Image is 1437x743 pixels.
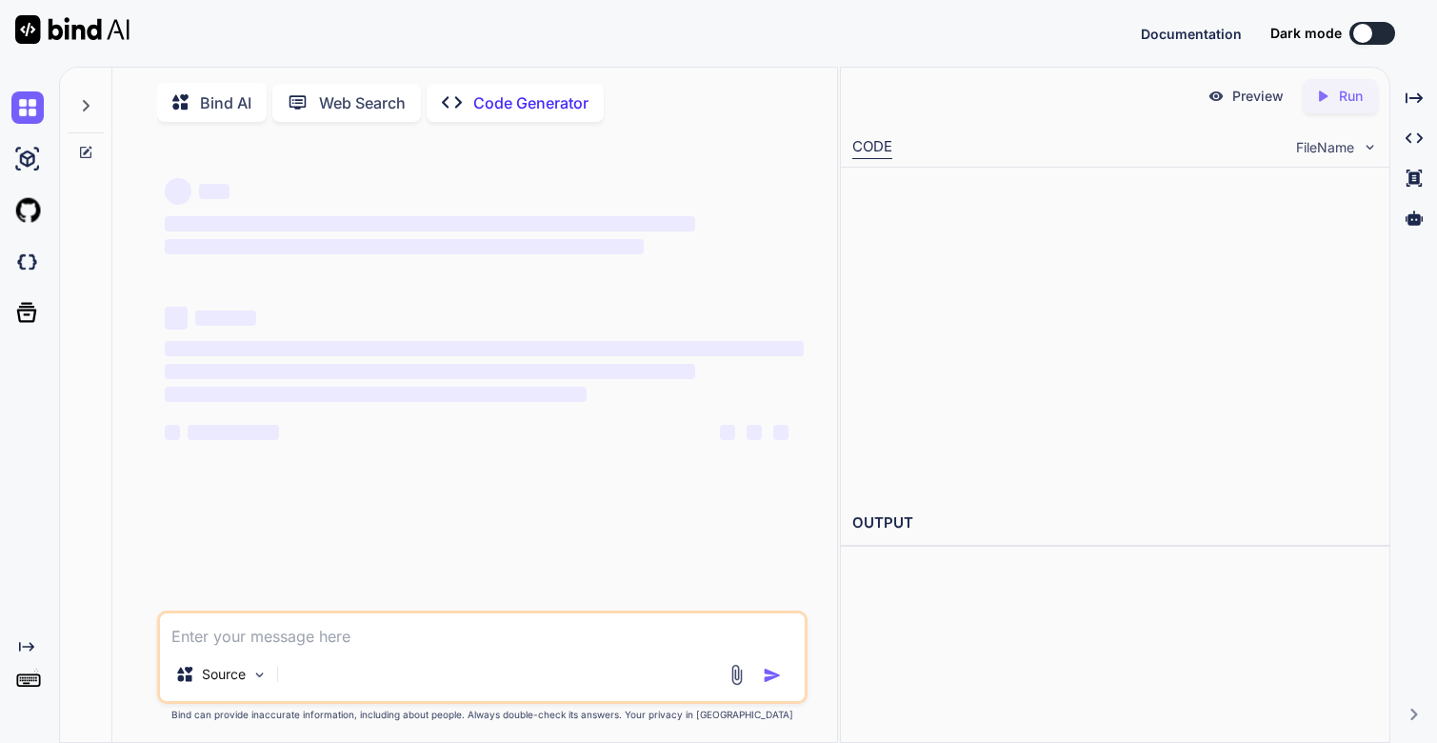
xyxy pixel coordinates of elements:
[1339,87,1363,106] p: Run
[841,501,1390,546] h2: OUTPUT
[165,178,191,205] span: ‌
[165,364,695,379] span: ‌
[773,425,788,440] span: ‌
[852,136,892,159] div: CODE
[165,387,587,402] span: ‌
[1141,24,1242,44] button: Documentation
[157,708,808,722] p: Bind can provide inaccurate information, including about people. Always double-check its answers....
[165,341,804,356] span: ‌
[165,307,188,330] span: ‌
[251,667,268,683] img: Pick Models
[1232,87,1284,106] p: Preview
[1141,26,1242,42] span: Documentation
[200,91,251,114] p: Bind AI
[1270,24,1342,43] span: Dark mode
[747,425,762,440] span: ‌
[199,184,230,199] span: ‌
[15,15,130,44] img: Bind AI
[319,91,406,114] p: Web Search
[165,239,644,254] span: ‌
[720,425,735,440] span: ‌
[763,666,782,685] img: icon
[188,425,279,440] span: ‌
[202,665,246,684] p: Source
[1362,139,1378,155] img: chevron down
[1207,88,1225,105] img: preview
[11,246,44,278] img: darkCloudIdeIcon
[165,425,180,440] span: ‌
[11,143,44,175] img: ai-studio
[11,194,44,227] img: githubLight
[473,91,589,114] p: Code Generator
[1296,138,1354,157] span: FileName
[726,664,748,686] img: attachment
[11,91,44,124] img: chat
[195,311,256,326] span: ‌
[165,216,695,231] span: ‌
